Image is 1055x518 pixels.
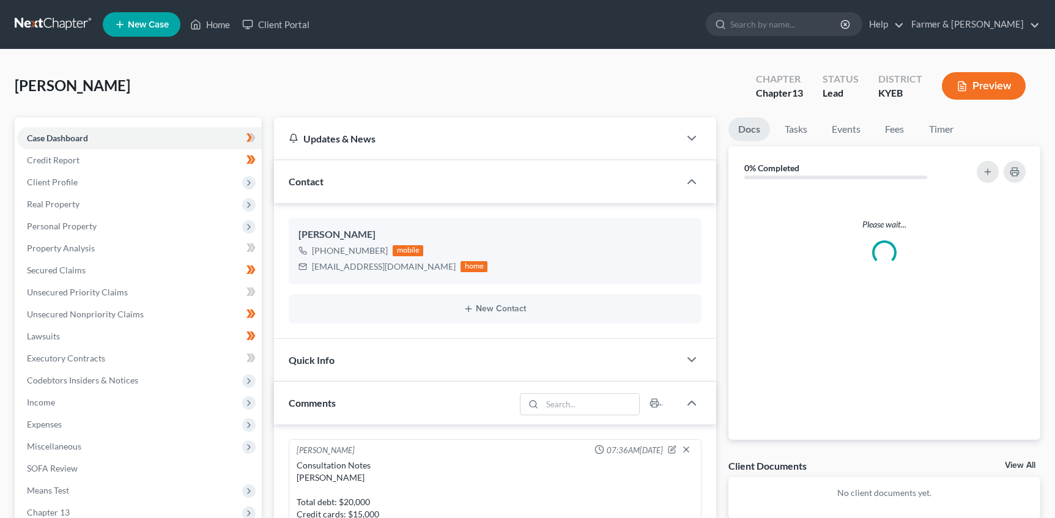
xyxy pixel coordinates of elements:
[878,72,922,86] div: District
[822,117,870,141] a: Events
[878,86,922,100] div: KYEB
[289,397,336,409] span: Comments
[823,72,859,86] div: Status
[17,303,262,325] a: Unsecured Nonpriority Claims
[27,155,80,165] span: Credit Report
[27,133,88,143] span: Case Dashboard
[738,487,1031,499] p: No client documents yet.
[393,245,423,256] div: mobile
[312,245,388,257] div: [PHONE_NUMBER]
[792,87,803,98] span: 13
[27,309,144,319] span: Unsecured Nonpriority Claims
[1005,461,1035,470] a: View All
[756,72,803,86] div: Chapter
[823,86,859,100] div: Lead
[289,132,664,145] div: Updates & News
[27,419,62,429] span: Expenses
[17,237,262,259] a: Property Analysis
[17,457,262,479] a: SOFA Review
[17,127,262,149] a: Case Dashboard
[27,441,81,451] span: Miscellaneous
[919,117,963,141] a: Timer
[27,265,86,275] span: Secured Claims
[27,375,138,385] span: Codebtors Insiders & Notices
[27,507,70,517] span: Chapter 13
[27,221,97,231] span: Personal Property
[27,177,78,187] span: Client Profile
[312,261,456,273] div: [EMAIL_ADDRESS][DOMAIN_NAME]
[744,163,799,173] strong: 0% Completed
[289,354,335,366] span: Quick Info
[863,13,904,35] a: Help
[27,331,60,341] span: Lawsuits
[27,485,69,495] span: Means Test
[298,228,691,242] div: [PERSON_NAME]
[17,281,262,303] a: Unsecured Priority Claims
[542,394,639,415] input: Search...
[289,176,324,187] span: Contact
[27,287,128,297] span: Unsecured Priority Claims
[27,463,78,473] span: SOFA Review
[607,445,663,456] span: 07:36AM[DATE]
[728,117,770,141] a: Docs
[236,13,316,35] a: Client Portal
[17,347,262,369] a: Executory Contracts
[942,72,1026,100] button: Preview
[905,13,1040,35] a: Farmer & [PERSON_NAME]
[27,243,95,253] span: Property Analysis
[27,353,105,363] span: Executory Contracts
[461,261,487,272] div: home
[297,445,355,457] div: [PERSON_NAME]
[184,13,236,35] a: Home
[27,397,55,407] span: Income
[17,149,262,171] a: Credit Report
[728,459,807,472] div: Client Documents
[15,76,130,94] span: [PERSON_NAME]
[17,259,262,281] a: Secured Claims
[756,86,803,100] div: Chapter
[775,117,817,141] a: Tasks
[738,218,1031,231] p: Please wait...
[298,304,691,314] button: New Contact
[17,325,262,347] a: Lawsuits
[730,13,842,35] input: Search by name...
[128,20,169,29] span: New Case
[875,117,914,141] a: Fees
[27,199,80,209] span: Real Property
